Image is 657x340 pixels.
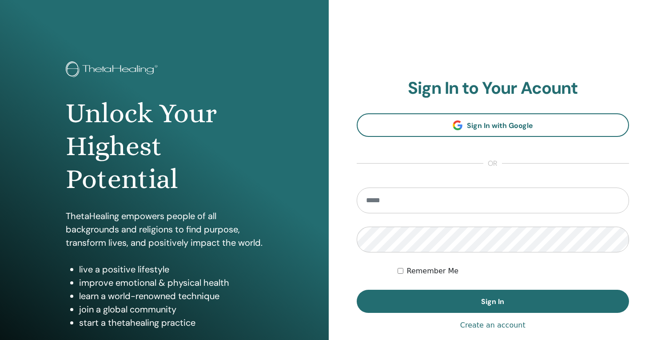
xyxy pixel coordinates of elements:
[483,158,502,169] span: or
[357,78,629,99] h2: Sign In to Your Acount
[66,97,263,196] h1: Unlock Your Highest Potential
[481,297,504,306] span: Sign In
[357,290,629,313] button: Sign In
[460,320,526,331] a: Create an account
[79,303,263,316] li: join a global community
[79,289,263,303] li: learn a world-renowned technique
[79,316,263,329] li: start a thetahealing practice
[79,263,263,276] li: live a positive lifestyle
[357,113,629,137] a: Sign In with Google
[407,266,459,276] label: Remember Me
[398,266,629,276] div: Keep me authenticated indefinitely or until I manually logout
[467,121,533,130] span: Sign In with Google
[66,209,263,249] p: ThetaHealing empowers people of all backgrounds and religions to find purpose, transform lives, a...
[79,276,263,289] li: improve emotional & physical health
